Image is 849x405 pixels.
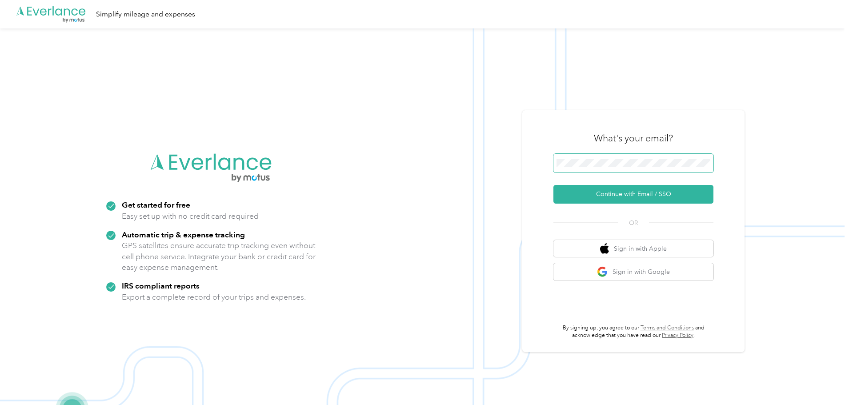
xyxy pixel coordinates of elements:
[597,266,608,277] img: google logo
[553,324,713,340] p: By signing up, you agree to our and acknowledge that you have read our .
[122,240,316,273] p: GPS satellites ensure accurate trip tracking even without cell phone service. Integrate your bank...
[122,230,245,239] strong: Automatic trip & expense tracking
[96,9,195,20] div: Simplify mileage and expenses
[122,281,200,290] strong: IRS compliant reports
[553,263,713,281] button: google logoSign in with Google
[553,185,713,204] button: Continue with Email / SSO
[600,243,609,254] img: apple logo
[122,211,259,222] p: Easy set up with no credit card required
[553,240,713,257] button: apple logoSign in with Apple
[594,132,673,144] h3: What's your email?
[122,200,190,209] strong: Get started for free
[662,332,693,339] a: Privacy Policy
[641,325,694,331] a: Terms and Conditions
[618,218,649,228] span: OR
[122,292,306,303] p: Export a complete record of your trips and expenses.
